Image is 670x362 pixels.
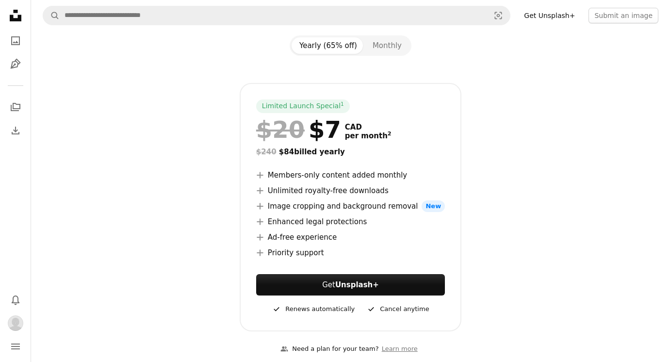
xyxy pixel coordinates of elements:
a: GetUnsplash+ [256,274,445,296]
span: CAD [345,123,392,132]
div: $7 [256,117,341,142]
div: Cancel anytime [366,303,429,315]
span: per month [345,132,392,140]
div: $84 billed yearly [256,146,445,158]
div: Limited Launch Special [256,99,350,113]
a: 2 [386,132,393,140]
li: Members-only content added monthly [256,169,445,181]
button: Search Unsplash [43,6,60,25]
a: Download History [6,121,25,140]
sup: 2 [388,131,392,137]
button: Yearly (65% off) [292,37,365,54]
button: Visual search [487,6,510,25]
li: Enhanced legal protections [256,216,445,228]
strong: Unsplash+ [335,280,379,289]
span: New [422,200,445,212]
a: Get Unsplash+ [518,8,581,23]
button: Monthly [365,37,409,54]
li: Image cropping and background removal [256,200,445,212]
form: Find visuals sitewide [43,6,510,25]
a: Home — Unsplash [6,6,25,27]
a: Learn more [379,341,421,357]
a: Collections [6,98,25,117]
a: Photos [6,31,25,50]
span: $20 [256,117,305,142]
div: Need a plan for your team? [280,344,378,354]
button: Profile [6,313,25,333]
img: Avatar of user Brooklyn Roberts [8,315,23,331]
button: Notifications [6,290,25,310]
a: 1 [339,101,346,111]
li: Unlimited royalty-free downloads [256,185,445,197]
li: Priority support [256,247,445,259]
div: Renews automatically [272,303,355,315]
span: $240 [256,148,277,156]
button: Menu [6,337,25,356]
button: Submit an image [588,8,658,23]
sup: 1 [341,101,344,107]
a: Illustrations [6,54,25,74]
li: Ad-free experience [256,231,445,243]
